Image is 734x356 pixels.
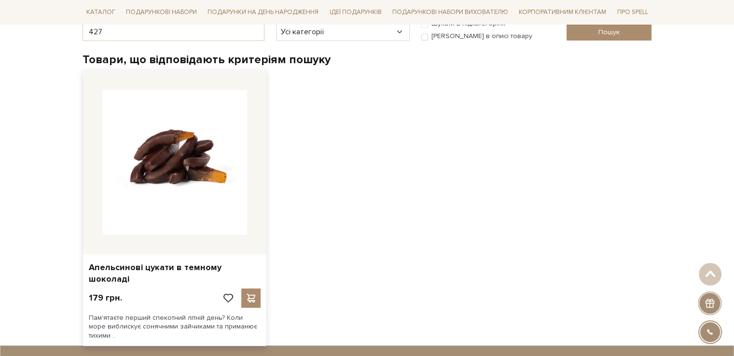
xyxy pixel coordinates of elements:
[325,5,385,20] a: Ідеї подарунків
[204,5,322,20] a: Подарунки на День народження
[83,52,652,67] h2: Товари, що відповідають критеріям пошуку
[388,4,512,20] a: Подарункові набори вихователю
[613,5,651,20] a: Про Spell
[102,90,247,235] img: Апельсинові цукати в темному шоколаді
[89,292,122,303] p: 179 грн.
[567,24,652,41] input: Пошук
[83,5,119,20] a: Каталог
[89,262,261,285] a: Апельсинові цукати в темному шоколаді
[122,5,201,20] a: Подарункові набори
[431,32,532,41] label: [PERSON_NAME] в описі товару
[83,308,266,346] div: Пам'ятаєте перший спекотний літній день? Коли море виблискує сонячними зайчиками та приманює тихи...
[515,4,610,20] a: Корпоративним клієнтам
[421,34,428,41] input: [PERSON_NAME] в описі товару
[83,23,264,41] input: Ключові слова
